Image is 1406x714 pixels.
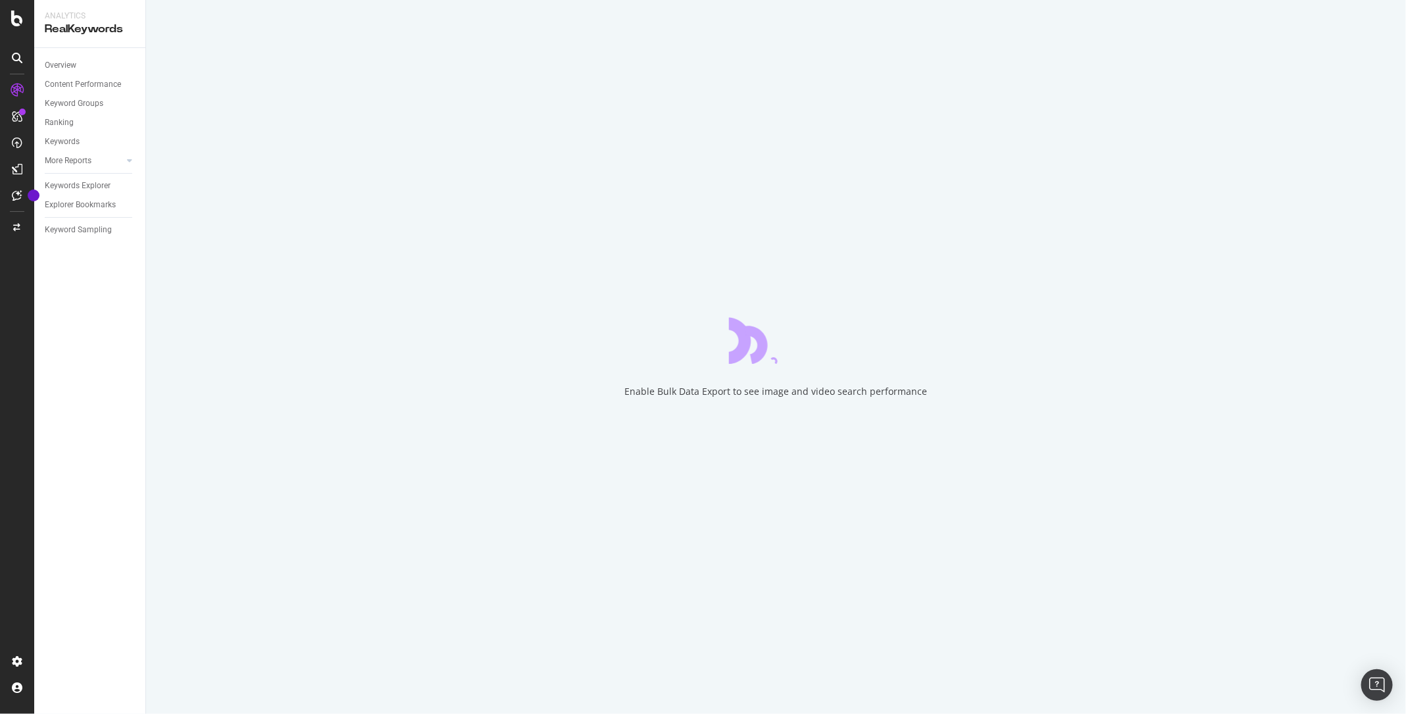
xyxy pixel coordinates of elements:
[45,223,112,237] div: Keyword Sampling
[45,97,136,111] a: Keyword Groups
[45,135,136,149] a: Keywords
[45,116,74,130] div: Ranking
[45,59,76,72] div: Overview
[729,317,824,364] div: animation
[1361,669,1393,701] div: Open Intercom Messenger
[45,154,91,168] div: More Reports
[45,179,111,193] div: Keywords Explorer
[45,97,103,111] div: Keyword Groups
[45,223,136,237] a: Keyword Sampling
[45,78,136,91] a: Content Performance
[45,198,116,212] div: Explorer Bookmarks
[45,198,136,212] a: Explorer Bookmarks
[625,385,928,398] div: Enable Bulk Data Export to see image and video search performance
[45,116,136,130] a: Ranking
[45,78,121,91] div: Content Performance
[45,135,80,149] div: Keywords
[45,154,123,168] a: More Reports
[45,59,136,72] a: Overview
[45,179,136,193] a: Keywords Explorer
[45,11,135,22] div: Analytics
[28,190,39,201] div: Tooltip anchor
[45,22,135,37] div: RealKeywords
